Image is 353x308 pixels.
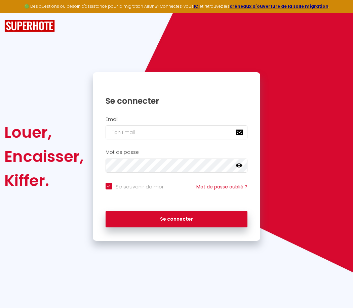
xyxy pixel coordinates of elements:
img: SuperHote logo [4,20,55,32]
h1: Se connecter [106,96,248,106]
div: Encaisser, [4,144,84,169]
a: créneaux d'ouverture de la salle migration [230,3,328,9]
input: Ton Email [106,125,248,139]
h2: Email [106,117,248,122]
div: Kiffer. [4,169,84,193]
button: Se connecter [106,211,248,228]
div: Louer, [4,120,84,144]
a: Mot de passe oublié ? [196,183,247,190]
h2: Mot de passe [106,149,248,155]
a: ICI [194,3,200,9]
